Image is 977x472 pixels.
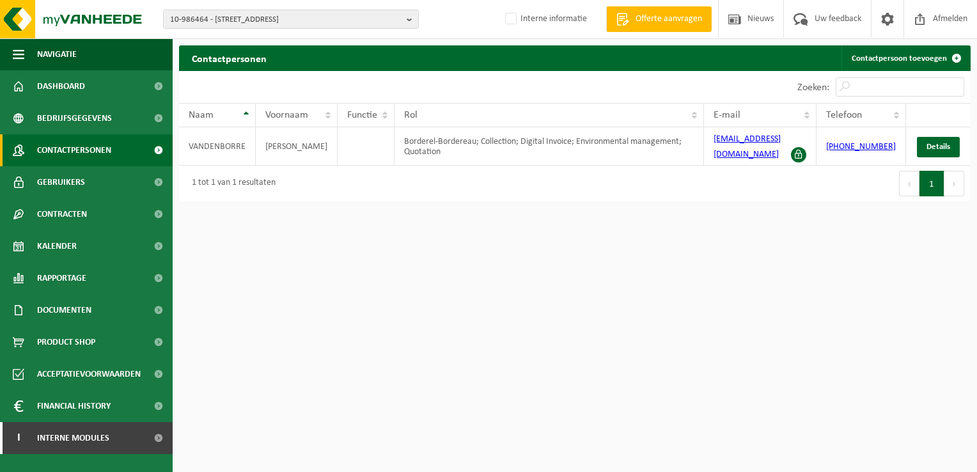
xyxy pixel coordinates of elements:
[714,134,781,159] a: [EMAIL_ADDRESS][DOMAIN_NAME]
[917,137,960,157] a: Details
[185,172,276,195] div: 1 tot 1 van 1 resultaten
[37,134,111,166] span: Contactpersonen
[714,110,740,120] span: E-mail
[163,10,419,29] button: 10-986464 - [STREET_ADDRESS]
[347,110,377,120] span: Functie
[179,127,256,166] td: VANDENBORRE
[37,326,95,358] span: Product Shop
[265,110,308,120] span: Voornaam
[395,127,705,166] td: Borderel-Bordereau; Collection; Digital Invoice; Environmental management; Quotation
[826,142,896,152] a: [PHONE_NUMBER]
[841,45,969,71] a: Contactpersoon toevoegen
[797,83,829,93] label: Zoeken:
[179,45,279,70] h2: Contactpersonen
[926,143,950,151] span: Details
[37,358,141,390] span: Acceptatievoorwaarden
[37,38,77,70] span: Navigatie
[13,422,24,454] span: I
[37,230,77,262] span: Kalender
[606,6,712,32] a: Offerte aanvragen
[503,10,587,29] label: Interne informatie
[37,198,87,230] span: Contracten
[899,171,919,196] button: Previous
[919,171,944,196] button: 1
[170,10,402,29] span: 10-986464 - [STREET_ADDRESS]
[37,390,111,422] span: Financial History
[37,262,86,294] span: Rapportage
[632,13,705,26] span: Offerte aanvragen
[404,110,418,120] span: Rol
[256,127,338,166] td: [PERSON_NAME]
[37,294,91,326] span: Documenten
[944,171,964,196] button: Next
[37,166,85,198] span: Gebruikers
[37,422,109,454] span: Interne modules
[189,110,214,120] span: Naam
[37,102,112,134] span: Bedrijfsgegevens
[37,70,85,102] span: Dashboard
[826,110,862,120] span: Telefoon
